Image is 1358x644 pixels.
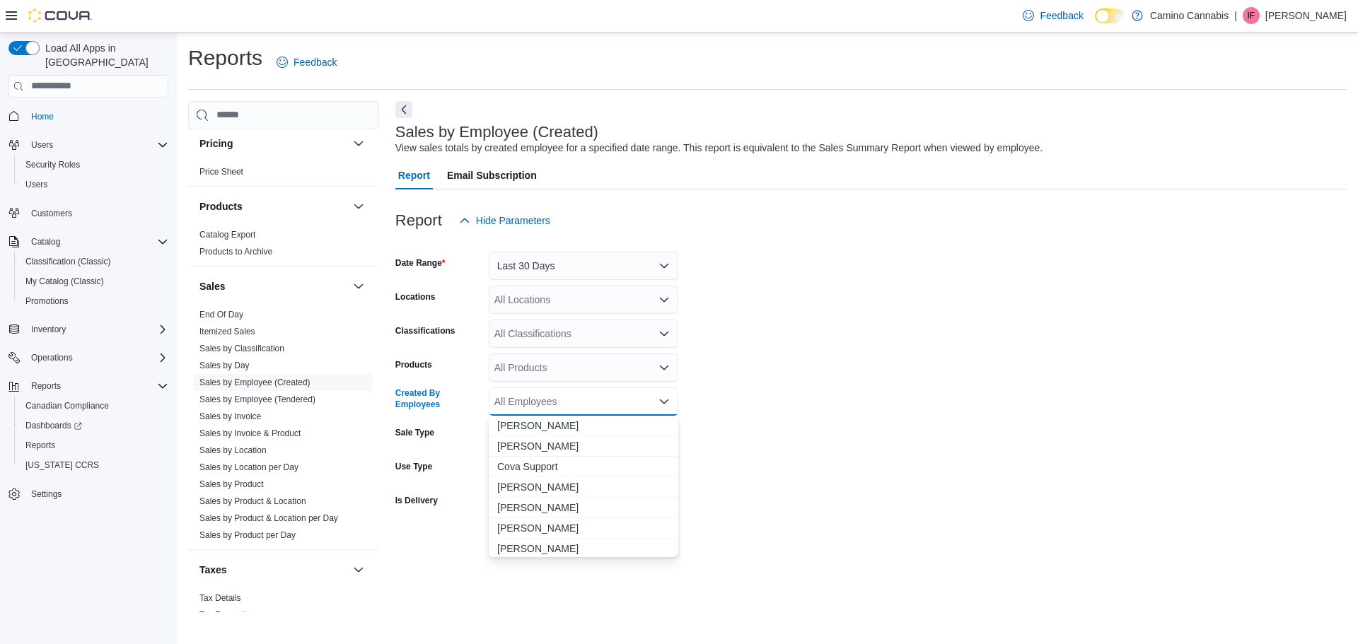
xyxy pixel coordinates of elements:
span: Reports [25,377,168,394]
span: My Catalog (Classic) [20,273,168,290]
span: Users [25,136,168,153]
input: Dark Mode [1095,8,1125,23]
span: Washington CCRS [20,457,168,474]
span: Sales by Location [199,445,267,456]
button: Users [25,136,59,153]
span: [PERSON_NAME] [497,521,670,535]
span: Dashboards [25,420,82,431]
button: Home [3,106,174,127]
h1: Reports [188,44,262,72]
span: Promotions [25,295,69,307]
a: Price Sheet [199,167,243,177]
button: Catalog [25,233,66,250]
span: Sales by Employee (Tendered) [199,394,315,405]
label: Classifications [395,325,455,336]
button: Canadian Compliance [14,396,174,416]
span: Feedback [1040,8,1083,23]
span: Inventory [25,321,168,338]
span: Classification (Classic) [20,253,168,270]
button: Inventory [25,321,71,338]
span: End Of Day [199,309,243,320]
button: Pricing [350,135,367,152]
span: Sales by Product & Location [199,496,306,507]
p: Camino Cannabis [1150,7,1229,24]
button: Cova Support [489,457,678,477]
a: Feedback [1017,1,1089,30]
label: Created By Employees [395,387,483,410]
a: Canadian Compliance [20,397,115,414]
button: Users [14,175,174,194]
span: Dark Mode [1095,23,1096,24]
a: Itemized Sales [199,327,255,336]
a: [US_STATE] CCRS [20,457,105,474]
h3: Report [395,212,442,229]
a: Sales by Classification [199,344,284,353]
span: My Catalog (Classic) [25,276,104,287]
button: Taxes [199,563,347,577]
label: Date Range [395,257,446,269]
span: [PERSON_NAME] [497,480,670,494]
button: Last 30 Days [489,252,678,280]
label: Products [395,359,432,370]
span: Email Subscription [447,161,537,189]
span: Settings [25,485,168,503]
h3: Pricing [199,136,233,151]
span: Users [25,179,47,190]
a: Customers [25,205,78,222]
div: Taxes [188,590,378,629]
span: [PERSON_NAME] [497,418,670,433]
button: Products [350,198,367,215]
span: [PERSON_NAME] [497,439,670,453]
button: Open list of options [658,328,670,339]
span: [PERSON_NAME] [497,500,670,515]
a: Sales by Location per Day [199,462,298,472]
span: Reports [25,440,55,451]
span: Canadian Compliance [20,397,168,414]
label: Use Type [395,461,432,472]
a: Sales by Location [199,445,267,455]
a: Catalog Export [199,230,255,240]
button: Inventory [3,320,174,339]
span: Operations [31,352,73,363]
span: Security Roles [25,159,80,170]
span: Operations [25,349,168,366]
button: Hide Parameters [453,206,556,235]
button: Sales [350,278,367,295]
p: [PERSON_NAME] [1265,7,1347,24]
a: Sales by Day [199,361,250,370]
span: Reports [20,437,168,454]
button: Catalog [3,232,174,252]
span: Promotions [20,293,168,310]
button: My Catalog (Classic) [14,271,174,291]
span: Products to Archive [199,246,272,257]
span: Catalog [25,233,168,250]
button: Pricing [199,136,347,151]
h3: Products [199,199,243,213]
a: Feedback [271,48,342,76]
div: View sales totals by created employee for a specified date range. This report is equivalent to th... [395,141,1043,156]
span: Load All Apps in [GEOGRAPHIC_DATA] [40,41,168,69]
button: Open list of options [658,362,670,373]
h3: Taxes [199,563,227,577]
span: Catalog [31,236,60,247]
div: Sales [188,306,378,549]
a: Dashboards [14,416,174,435]
span: Sales by Day [199,360,250,371]
span: Sales by Invoice & Product [199,428,301,439]
a: Settings [25,486,67,503]
a: Dashboards [20,417,88,434]
span: Settings [31,488,62,500]
span: Home [31,111,54,122]
span: Security Roles [20,156,168,173]
a: End Of Day [199,310,243,320]
span: Itemized Sales [199,326,255,337]
span: Reports [31,380,61,392]
button: Andy Huang [489,416,678,436]
a: Products to Archive [199,247,272,257]
div: Products [188,226,378,266]
a: Promotions [20,293,74,310]
h3: Sales [199,279,226,293]
a: Users [20,176,53,193]
a: Sales by Product [199,479,264,489]
button: Promotions [14,291,174,311]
